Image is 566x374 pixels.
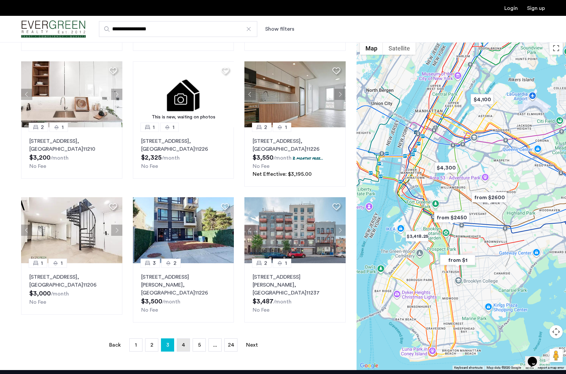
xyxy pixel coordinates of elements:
button: Next apartment [334,89,346,100]
span: $3,500 [141,298,162,305]
p: [STREET_ADDRESS] 11226 [253,137,337,153]
button: Previous apartment [21,89,32,100]
a: Next [245,339,259,351]
span: 1 [153,123,155,131]
span: $3,550 [253,154,273,161]
button: Keyboard shortcuts [454,365,483,370]
button: Show satellite imagery [383,42,416,55]
span: $3,200 [29,154,50,161]
span: 1 [285,259,287,267]
span: No Fee [141,164,158,169]
a: 21[STREET_ADDRESS], [GEOGRAPHIC_DATA]112262 months free...No FeeNet Effective: $3,195.00 [244,127,346,187]
a: 11[STREET_ADDRESS], [GEOGRAPHIC_DATA]11206No Fee [21,263,122,315]
a: 11[STREET_ADDRESS], [GEOGRAPHIC_DATA]11226No Fee [133,127,234,179]
p: 2 months free... [293,155,323,161]
span: 1 [173,123,174,131]
nav: Pagination [21,338,346,352]
span: 4 [182,342,185,348]
p: [STREET_ADDRESS][PERSON_NAME] 11226 [141,273,226,297]
div: This is new, waiting on photos [136,114,231,121]
span: 2 [264,123,267,131]
a: Report a map error [538,365,564,370]
span: 1 [135,342,137,348]
a: Open this area in Google Maps (opens a new window) [358,361,380,370]
div: from $1 [437,253,478,267]
span: 2 [173,259,176,267]
span: 5 [198,342,201,348]
span: $3,000 [29,290,51,297]
sub: /month [51,291,69,296]
img: 2.gif [133,61,234,127]
iframe: chat widget [525,348,546,367]
img: 4a507c6c-f1c0-4c3e-9119-49aca691165c_638932143685361584.jpeg [21,197,122,263]
button: Toggle fullscreen view [550,42,563,55]
sub: /month [273,155,292,161]
p: [STREET_ADDRESS][PERSON_NAME] 11237 [253,273,337,297]
span: No Fee [141,307,158,313]
sub: /month [162,155,180,161]
span: No Fee [253,164,269,169]
img: Google [358,361,380,370]
span: 2 [150,342,153,348]
sub: /month [50,155,69,161]
div: from $2450 [431,210,472,225]
span: 1 [61,259,63,267]
span: 24 [228,342,234,348]
span: No Fee [29,164,46,169]
p: [STREET_ADDRESS] 11206 [29,273,114,289]
button: Map camera controls [550,325,563,338]
button: Previous apartment [21,225,32,236]
span: 3 [166,340,169,350]
p: [STREET_ADDRESS] 11210 [29,137,114,153]
span: 1 [41,259,43,267]
span: Map data ©2025 Google [487,366,521,369]
a: Back [108,339,121,351]
img: 3_638327967929019712.jpeg [244,197,346,263]
button: Next apartment [111,225,122,236]
a: This is new, waiting on photos [133,61,234,127]
span: 1 [62,123,64,131]
span: 2 [264,259,267,267]
button: Show or hide filters [265,25,294,33]
span: 1 [285,123,287,131]
input: Apartment Search [99,21,257,37]
span: Net Effective: $3,195.00 [253,171,312,177]
img: 2010_638362759688885408.jpeg [133,197,234,263]
span: No Fee [253,307,269,313]
p: [STREET_ADDRESS] 11226 [141,137,226,153]
div: $4,300 [432,160,460,175]
button: Previous apartment [244,89,256,100]
button: Next apartment [111,89,122,100]
sub: /month [273,299,292,304]
sub: /month [162,299,180,304]
div: from $2600 [469,190,510,205]
span: No Fee [29,299,46,305]
span: $2,325 [141,154,162,161]
img: 2010_638618436872584000.jpeg [21,61,122,127]
a: Cazamio Logo [21,17,86,42]
a: 21[STREET_ADDRESS][PERSON_NAME], [GEOGRAPHIC_DATA]11237No Fee [244,263,346,323]
a: Terms (opens in new tab) [525,365,534,370]
button: Drag Pegman onto the map to open Street View [550,349,563,362]
a: 21[STREET_ADDRESS], [GEOGRAPHIC_DATA]11210No Fee [21,127,122,179]
img: logo [21,17,86,42]
span: 3 [153,259,156,267]
div: $3,418.25 [403,229,431,244]
a: 32[STREET_ADDRESS][PERSON_NAME], [GEOGRAPHIC_DATA]11226No Fee [133,263,234,323]
div: $4,100 [468,92,496,107]
img: 2010_638693720554050902.jpeg [244,61,346,127]
a: Login [504,6,518,11]
a: Registration [527,6,545,11]
button: Show street map [360,42,383,55]
button: Next apartment [334,225,346,236]
span: 2 [41,123,44,131]
span: $3,487 [253,298,273,305]
span: ... [213,342,217,348]
button: Previous apartment [244,225,256,236]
